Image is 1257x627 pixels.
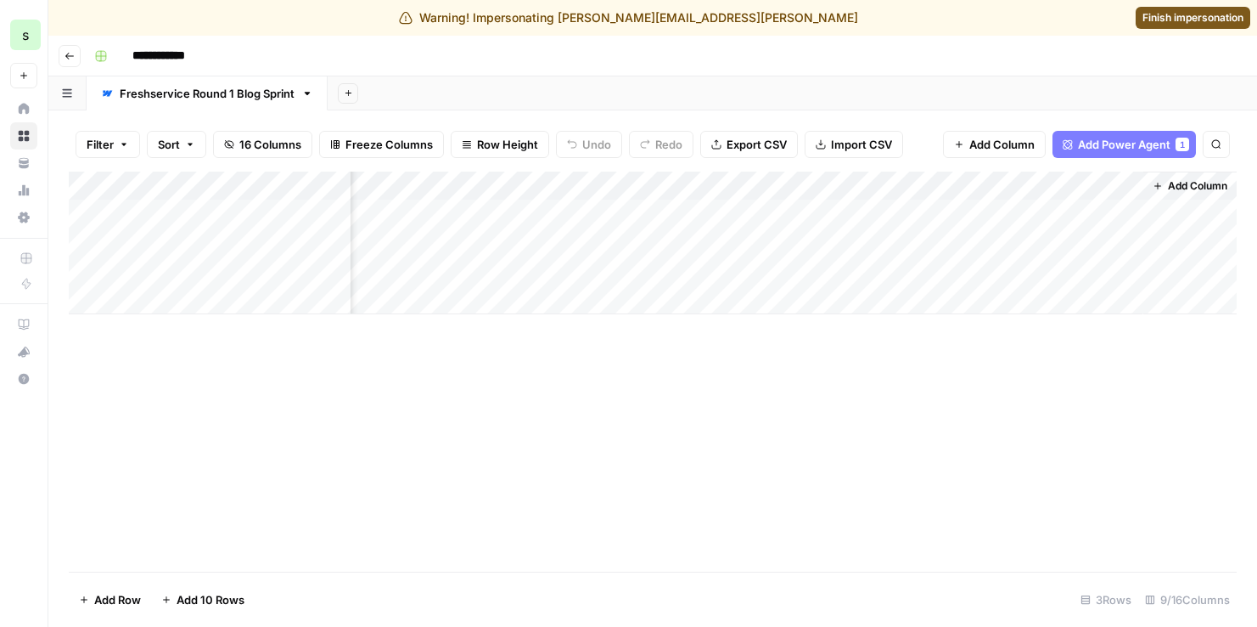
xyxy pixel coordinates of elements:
[239,136,301,153] span: 16 Columns
[69,586,151,613] button: Add Row
[556,131,622,158] button: Undo
[22,25,29,45] span: s
[10,204,37,231] a: Settings
[10,122,37,150] a: Browse
[10,338,37,365] button: What's new?
[1142,10,1243,25] span: Finish impersonation
[1078,136,1170,153] span: Add Power Agent
[158,136,180,153] span: Sort
[10,311,37,338] a: AirOps Academy
[76,131,140,158] button: Filter
[831,136,892,153] span: Import CSV
[10,177,37,204] a: Usage
[10,95,37,122] a: Home
[94,591,141,608] span: Add Row
[1146,175,1234,197] button: Add Column
[11,339,36,364] div: What's new?
[943,131,1046,158] button: Add Column
[120,85,295,102] div: Freshservice Round 1 Blog Sprint
[177,591,244,608] span: Add 10 Rows
[1176,138,1189,151] div: 1
[1052,131,1196,158] button: Add Power Agent1
[87,76,328,110] a: Freshservice Round 1 Blog Sprint
[700,131,798,158] button: Export CSV
[147,131,206,158] button: Sort
[451,131,549,158] button: Row Height
[345,136,433,153] span: Freeze Columns
[1138,586,1237,613] div: 9/16 Columns
[10,150,37,177] a: Your Data
[319,131,444,158] button: Freeze Columns
[87,136,114,153] span: Filter
[399,9,858,26] div: Warning! Impersonating [PERSON_NAME][EMAIL_ADDRESS][PERSON_NAME]
[151,586,255,613] button: Add 10 Rows
[10,14,37,56] button: Workspace: saasgenie
[477,136,538,153] span: Row Height
[629,131,693,158] button: Redo
[655,136,682,153] span: Redo
[1168,178,1227,194] span: Add Column
[10,365,37,393] button: Help + Support
[727,136,787,153] span: Export CSV
[969,136,1035,153] span: Add Column
[213,131,312,158] button: 16 Columns
[1074,586,1138,613] div: 3 Rows
[582,136,611,153] span: Undo
[1136,7,1250,29] a: Finish impersonation
[805,131,903,158] button: Import CSV
[1180,138,1185,151] span: 1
